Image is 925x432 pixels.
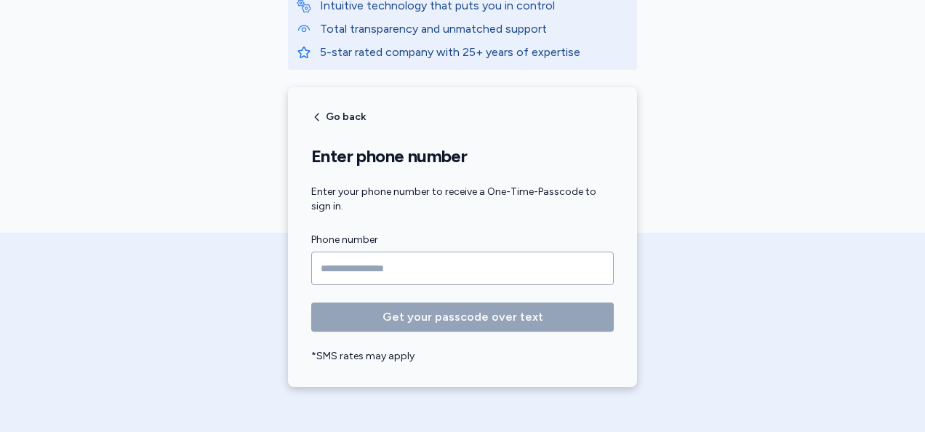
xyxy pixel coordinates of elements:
[311,185,614,214] div: Enter your phone number to receive a One-Time-Passcode to sign in.
[383,308,543,326] span: Get your passcode over text
[311,349,614,364] div: *SMS rates may apply
[320,44,628,61] p: 5-star rated company with 25+ years of expertise
[311,252,614,285] input: Phone number
[326,112,366,122] span: Go back
[311,231,614,249] label: Phone number
[320,20,628,38] p: Total transparency and unmatched support
[311,111,366,123] button: Go back
[311,303,614,332] button: Get your passcode over text
[311,145,614,167] h1: Enter phone number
